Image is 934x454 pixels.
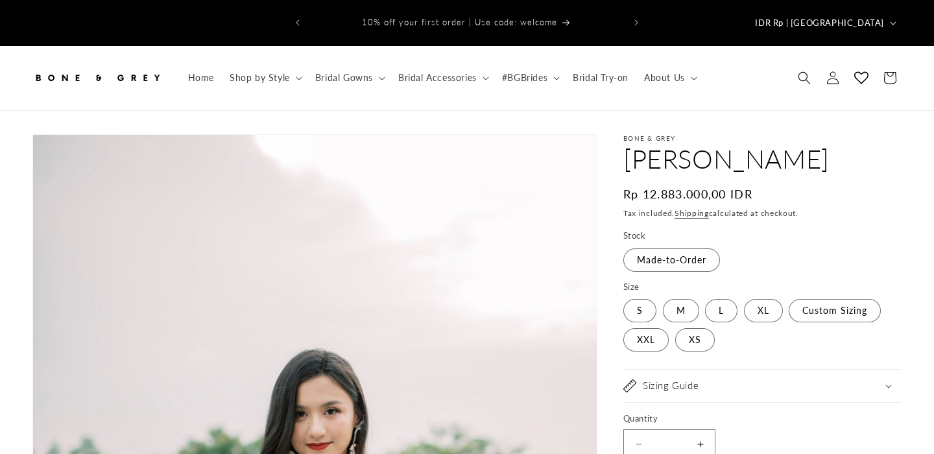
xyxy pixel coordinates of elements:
summary: Search [790,64,819,92]
button: Previous announcement [283,10,312,35]
summary: About Us [636,64,702,91]
span: #BGBrides [502,72,547,84]
label: L [705,299,737,322]
h2: Sizing Guide [643,379,699,392]
label: Custom Sizing [789,299,881,322]
summary: Sizing Guide [623,370,902,402]
span: Rp 12.883.000,00 IDR [623,185,752,203]
div: Tax included. calculated at checkout. [623,207,902,220]
a: Bridal Try-on [565,64,636,91]
button: IDR Rp | [GEOGRAPHIC_DATA] [747,10,902,35]
span: About Us [644,72,685,84]
span: Bridal Accessories [398,72,477,84]
button: Next announcement [622,10,651,35]
span: 10% off your first order | Use code: welcome [362,17,557,27]
a: Bone and Grey Bridal [28,59,167,97]
a: Home [180,64,222,91]
summary: Shop by Style [222,64,307,91]
img: Bone and Grey Bridal [32,64,162,92]
label: XL [744,299,783,322]
span: IDR Rp | [GEOGRAPHIC_DATA] [755,17,884,30]
span: Shop by Style [230,72,290,84]
h1: [PERSON_NAME] [623,142,902,176]
summary: Bridal Gowns [307,64,390,91]
span: Bridal Gowns [315,72,373,84]
summary: Bridal Accessories [390,64,494,91]
legend: Size [623,281,641,294]
label: XS [675,328,715,352]
label: Made-to-Order [623,248,720,272]
label: M [663,299,699,322]
span: Bridal Try-on [573,72,629,84]
summary: #BGBrides [494,64,565,91]
span: Home [188,72,214,84]
label: XXL [623,328,669,352]
label: S [623,299,656,322]
a: Shipping [675,208,709,218]
label: Quantity [623,412,902,425]
p: Bone & Grey [623,134,902,142]
legend: Stock [623,230,647,243]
